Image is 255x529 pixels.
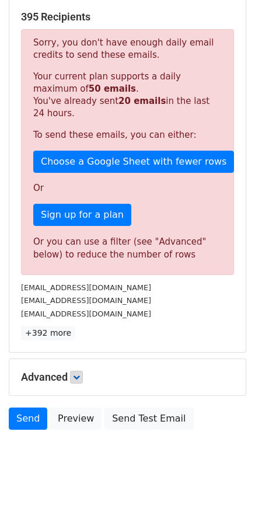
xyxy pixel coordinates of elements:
a: Send [9,408,47,430]
small: [EMAIL_ADDRESS][DOMAIN_NAME] [21,296,151,305]
small: [EMAIL_ADDRESS][DOMAIN_NAME] [21,283,151,292]
div: 聊天小组件 [197,473,255,529]
strong: 50 emails [89,83,136,94]
p: Sorry, you don't have enough daily email credits to send these emails. [33,37,222,61]
a: +392 more [21,326,75,340]
p: Your current plan supports a daily maximum of . You've already sent in the last 24 hours. [33,71,222,120]
a: Sign up for a plan [33,204,131,226]
small: [EMAIL_ADDRESS][DOMAIN_NAME] [21,309,151,318]
strong: 20 emails [118,96,166,106]
h5: 395 Recipients [21,11,234,23]
a: Preview [50,408,102,430]
p: To send these emails, you can either: [33,129,222,141]
a: Choose a Google Sheet with fewer rows [33,151,234,173]
iframe: Chat Widget [197,473,255,529]
h5: Advanced [21,371,234,384]
p: Or [33,182,222,194]
a: Send Test Email [104,408,193,430]
div: Or you can use a filter (see "Advanced" below) to reduce the number of rows [33,235,222,262]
